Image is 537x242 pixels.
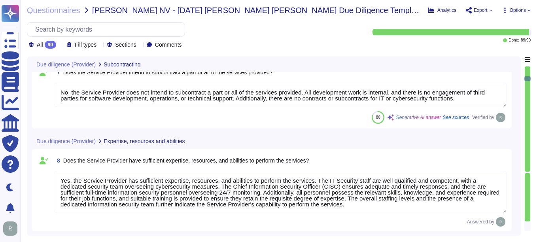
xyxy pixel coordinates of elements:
[115,42,136,47] span: Sections
[395,115,441,120] span: Generative AI answer
[2,220,23,237] button: user
[27,6,80,14] span: Questionnaires
[104,138,185,144] span: Expertise, resources and abilities
[442,115,469,120] span: See sources
[104,62,140,67] span: Subcontracting
[155,42,182,47] span: Comments
[37,42,43,47] span: All
[45,41,56,49] div: 90
[54,171,507,213] textarea: Yes, the Service Provider has sufficient expertise, resources, and abilities to perform the servi...
[36,138,96,144] span: Due diligence (Provider)
[54,83,507,107] textarea: No, the Service Provider does not intend to subcontract a part or all of the services provided. A...
[63,157,309,164] span: Does the Service Provider have sufficient expertise, resources, and abilities to perform the serv...
[63,69,273,76] span: Does the Service Provider intend to subcontract a part or all of the services provided?
[521,38,531,42] span: 89 / 90
[472,115,494,120] span: Verified by
[36,62,96,67] span: Due diligence (Provider)
[509,38,519,42] span: Done:
[31,23,185,36] input: Search by keywords
[75,42,96,47] span: Fill types
[92,6,422,14] span: [PERSON_NAME] NV - [DATE] [PERSON_NAME] [PERSON_NAME] Due Diligence Template 3rd Party
[467,219,494,224] span: Answered by
[54,70,60,75] span: 7
[437,8,456,13] span: Analytics
[496,217,505,227] img: user
[3,221,17,236] img: user
[376,115,380,119] span: 80
[510,8,526,13] span: Options
[54,158,60,163] span: 8
[496,113,505,122] img: user
[474,8,488,13] span: Export
[428,7,456,13] button: Analytics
